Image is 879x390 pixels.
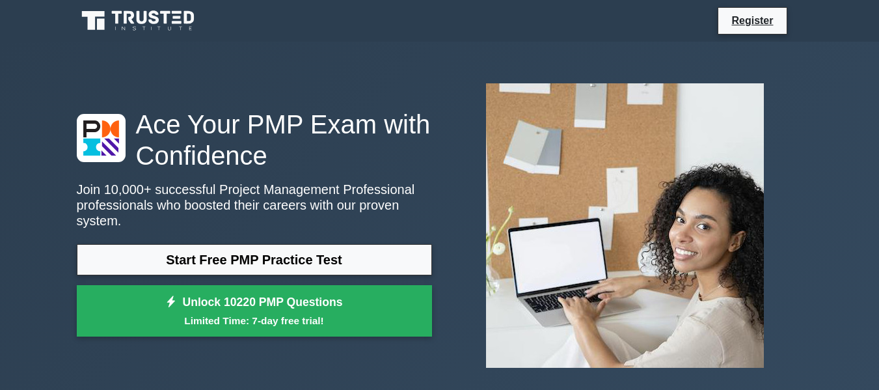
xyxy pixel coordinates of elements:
[723,12,781,29] a: Register
[93,313,416,328] small: Limited Time: 7-day free trial!
[77,109,432,171] h1: Ace Your PMP Exam with Confidence
[77,285,432,337] a: Unlock 10220 PMP QuestionsLimited Time: 7-day free trial!
[77,244,432,275] a: Start Free PMP Practice Test
[77,182,432,229] p: Join 10,000+ successful Project Management Professional professionals who boosted their careers w...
